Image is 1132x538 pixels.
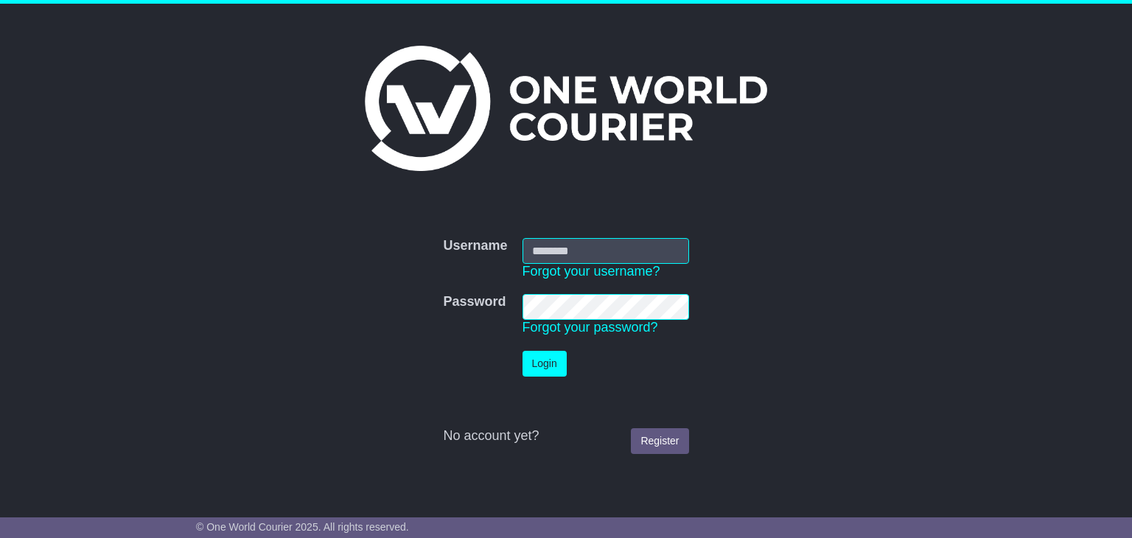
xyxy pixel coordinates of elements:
[443,238,507,254] label: Username
[523,320,658,335] a: Forgot your password?
[523,351,567,377] button: Login
[523,264,660,279] a: Forgot your username?
[631,428,688,454] a: Register
[365,46,767,171] img: One World
[443,428,688,444] div: No account yet?
[196,521,409,533] span: © One World Courier 2025. All rights reserved.
[443,294,506,310] label: Password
